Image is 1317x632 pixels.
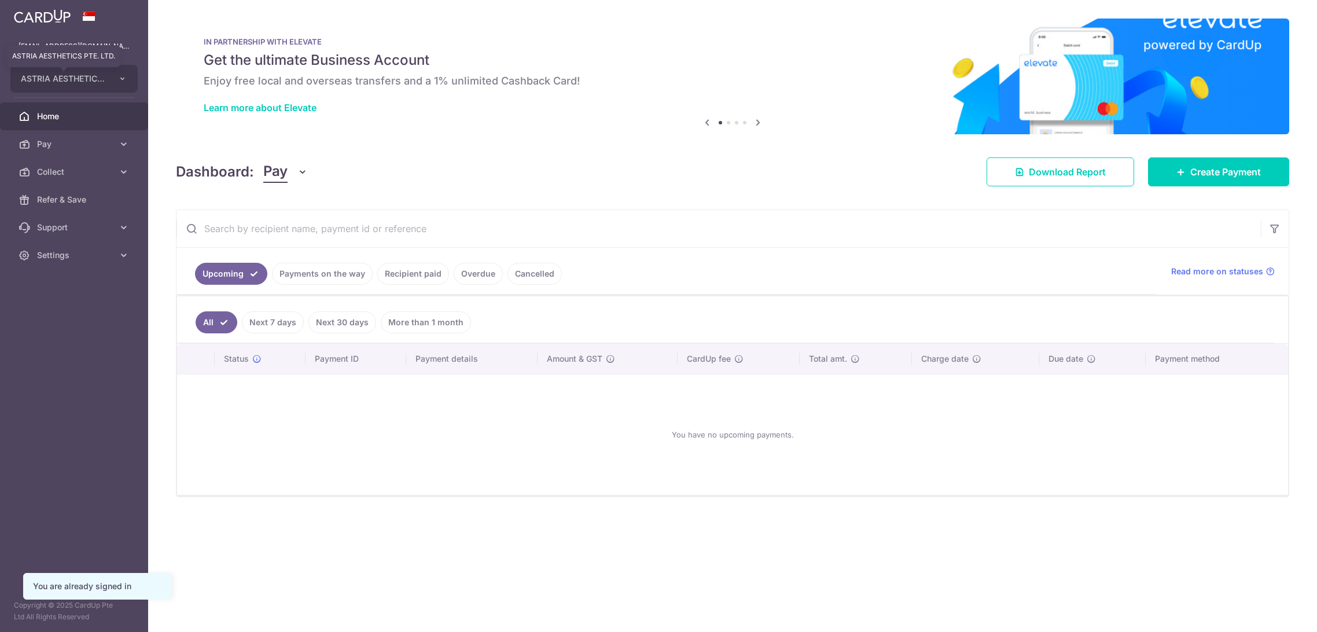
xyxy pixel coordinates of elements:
a: Download Report [987,157,1134,186]
a: Learn more about Elevate [204,102,317,113]
button: ASTRIA AESTHETICS PTE. LTD.ASTRIA AESTHETICS PTE. LTD. [10,65,138,93]
a: Recipient paid [377,263,449,285]
span: ASTRIA AESTHETICS PTE. LTD. [21,73,106,84]
p: IN PARTNERSHIP WITH ELEVATE [204,37,1261,46]
span: Create Payment [1190,165,1261,179]
span: Charge date [921,353,969,365]
th: Payment ID [306,344,407,374]
a: Cancelled [507,263,562,285]
img: CardUp [14,9,71,23]
span: Collect [37,166,113,178]
span: Download Report [1029,165,1106,179]
span: CardUp fee [687,353,731,365]
span: Pay [37,138,113,150]
a: Create Payment [1148,157,1289,186]
span: Refer & Save [37,194,113,205]
button: Pay [263,161,308,183]
a: Next 7 days [242,311,304,333]
a: More than 1 month [381,311,471,333]
a: Upcoming [195,263,267,285]
span: Status [224,353,249,365]
span: Read more on statuses [1171,266,1263,277]
span: Pay [263,161,288,183]
div: You are already signed in [33,580,161,592]
th: Payment method [1146,344,1288,374]
span: Due date [1049,353,1083,365]
a: Payments on the way [272,263,373,285]
span: Total amt. [809,353,847,365]
span: Home [37,111,113,122]
a: All [196,311,237,333]
input: Search by recipient name, payment id or reference [176,210,1261,247]
span: Amount & GST [547,353,602,365]
div: You have no upcoming payments. [191,384,1274,486]
h6: Enjoy free local and overseas transfers and a 1% unlimited Cashback Card! [204,74,1261,88]
div: ASTRIA AESTHETICS PTE. LTD. [7,45,120,67]
h4: Dashboard: [176,161,254,182]
span: Support [37,222,113,233]
h5: Get the ultimate Business Account [204,51,1261,69]
a: Next 30 days [308,311,376,333]
a: Overdue [454,263,503,285]
img: Renovation banner [176,19,1289,134]
th: Payment details [406,344,537,374]
span: Settings [37,249,113,261]
a: Read more on statuses [1171,266,1275,277]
